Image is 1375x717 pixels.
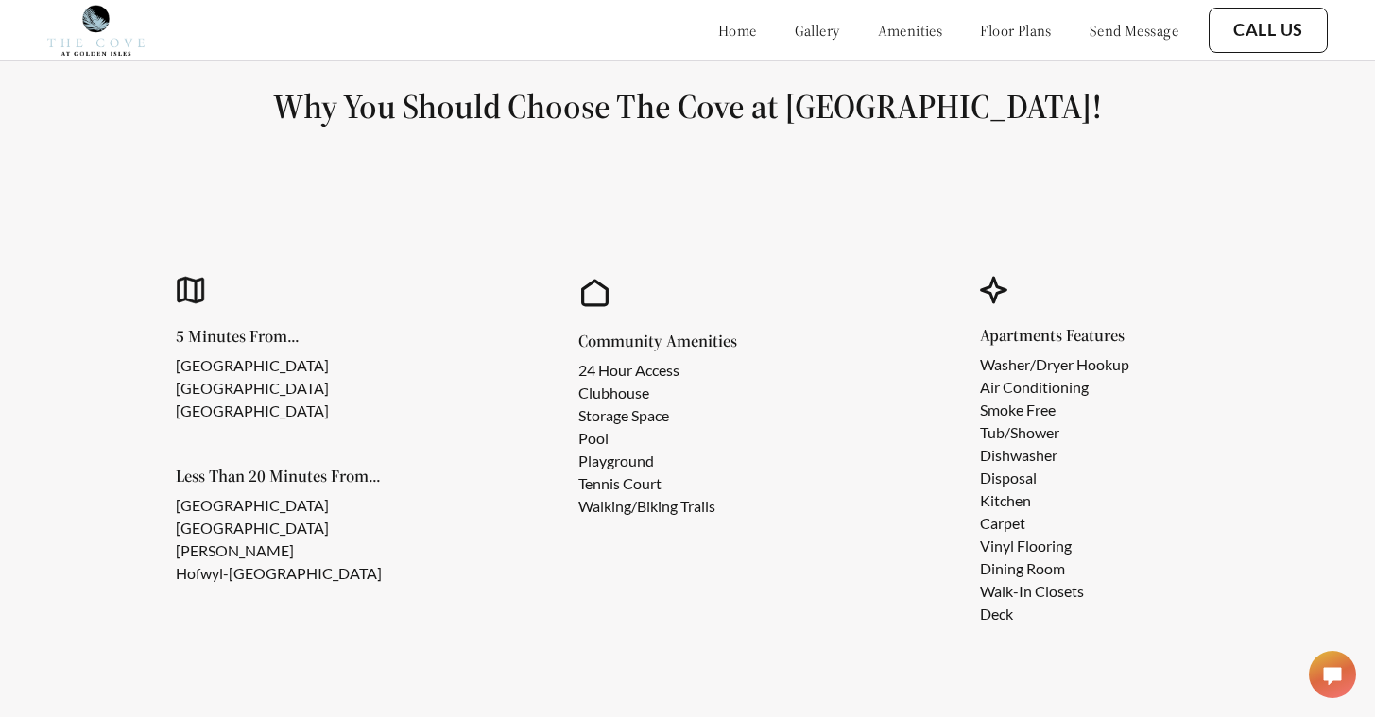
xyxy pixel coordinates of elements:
[47,5,145,56] img: cove_at_golden_isles_logo.png
[980,489,1129,512] li: Kitchen
[980,399,1129,421] li: Smoke Free
[176,400,329,422] li: [GEOGRAPHIC_DATA]
[718,21,757,40] a: home
[795,21,840,40] a: gallery
[878,21,943,40] a: amenities
[980,327,1160,344] h5: Apartments Features
[980,21,1052,40] a: floor plans
[176,377,329,400] li: [GEOGRAPHIC_DATA]
[578,359,715,382] li: 24 Hour Access
[45,85,1330,128] h1: Why You Should Choose The Cove at [GEOGRAPHIC_DATA]!
[980,603,1129,625] li: Deck
[578,427,715,450] li: Pool
[980,535,1129,557] li: Vinyl Flooring
[980,512,1129,535] li: Carpet
[176,354,329,377] li: [GEOGRAPHIC_DATA]
[176,494,431,517] li: [GEOGRAPHIC_DATA]
[578,382,715,404] li: Clubhouse
[1233,20,1303,41] a: Call Us
[1090,21,1178,40] a: send message
[578,404,715,427] li: Storage Space
[980,376,1129,399] li: Air Conditioning
[578,472,715,495] li: Tennis Court
[578,495,715,518] li: Walking/Biking Trails
[176,517,431,562] li: [GEOGRAPHIC_DATA][PERSON_NAME]
[1209,8,1328,53] button: Call Us
[980,557,1129,580] li: Dining Room
[980,353,1129,376] li: Washer/Dryer Hookup
[980,467,1129,489] li: Disposal
[980,580,1129,603] li: Walk-In Closets
[980,444,1129,467] li: Dishwasher
[578,450,715,472] li: Playground
[176,468,461,485] h5: Less Than 20 Minutes From...
[176,328,359,345] h5: 5 Minutes From...
[578,333,746,350] h5: Community Amenities
[980,421,1129,444] li: Tub/Shower
[176,562,431,585] li: Hofwyl-[GEOGRAPHIC_DATA]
